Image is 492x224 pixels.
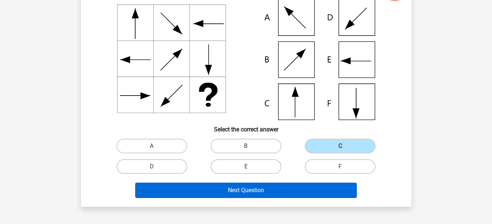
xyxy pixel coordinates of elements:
[116,139,187,153] label: A
[305,139,376,153] label: C
[305,159,376,174] label: F
[135,183,357,198] button: Next Question
[116,159,187,174] label: D
[93,120,400,133] h6: Select the correct answer
[211,139,281,153] label: B
[211,159,281,174] label: E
